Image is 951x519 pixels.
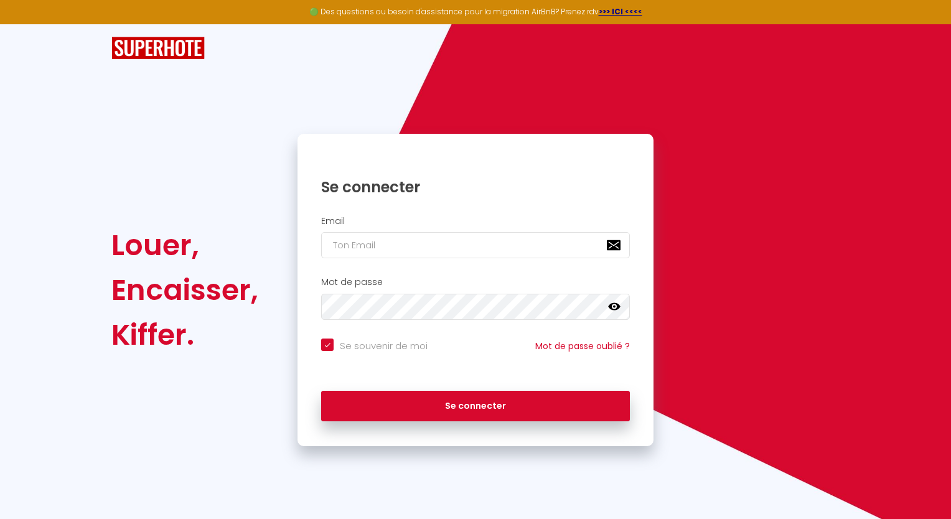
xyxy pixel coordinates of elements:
h2: Mot de passe [321,277,630,288]
img: SuperHote logo [111,37,205,60]
h1: Se connecter [321,177,630,197]
input: Ton Email [321,232,630,258]
div: Encaisser, [111,268,258,312]
div: Kiffer. [111,312,258,357]
div: Louer, [111,223,258,268]
h2: Email [321,216,630,227]
a: Mot de passe oublié ? [535,340,630,352]
button: Se connecter [321,391,630,422]
a: >>> ICI <<<< [599,6,642,17]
